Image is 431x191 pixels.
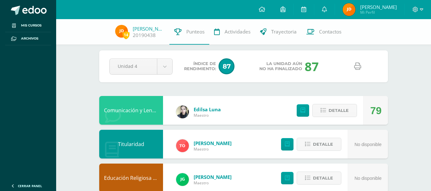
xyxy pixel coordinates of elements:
[115,25,128,38] img: be081e2b0e56b2af18e22b9bc73c832d.png
[133,32,156,39] a: 20190438
[354,142,382,147] span: No disponible
[176,173,189,186] img: 3da61d9b1d2c0c7b8f7e89c78bbce001.png
[186,28,204,35] span: Punteos
[21,36,38,41] span: Archivos
[194,174,232,180] span: [PERSON_NAME]
[99,130,163,158] div: Titularidad
[297,172,341,185] button: Detalle
[133,26,165,32] a: [PERSON_NAME]
[219,58,234,74] span: 87
[259,61,302,71] span: La unidad aún no ha finalizado
[305,58,319,75] div: 87
[5,32,51,45] a: Archivos
[301,19,346,45] a: Contactos
[123,31,130,39] span: 14
[5,19,51,32] a: Mis cursos
[209,19,255,45] a: Actividades
[99,96,163,125] div: Comunicación y Lenguaje, Idioma Extranjero Inglés
[319,28,341,35] span: Contactos
[118,59,149,74] span: Unidad 4
[312,104,357,117] button: Detalle
[194,180,232,186] span: Maestro
[313,138,333,150] span: Detalle
[194,146,232,152] span: Maestro
[329,105,349,116] span: Detalle
[360,4,397,10] span: [PERSON_NAME]
[184,61,216,71] span: Índice de Rendimiento:
[297,138,341,151] button: Detalle
[194,113,221,118] span: Maestro
[343,3,355,16] img: be081e2b0e56b2af18e22b9bc73c832d.png
[194,106,221,113] span: Edilsa Luna
[225,28,250,35] span: Actividades
[110,59,172,74] a: Unidad 4
[169,19,209,45] a: Punteos
[313,172,333,184] span: Detalle
[354,176,382,181] span: No disponible
[18,184,42,188] span: Cerrar panel
[176,106,189,118] img: 119c9a59dca757fc394b575038654f60.png
[194,140,232,146] span: [PERSON_NAME]
[176,139,189,152] img: 756ce12fb1b4cf9faf9189d656ca7749.png
[370,96,382,125] div: 79
[21,23,41,28] span: Mis cursos
[271,28,297,35] span: Trayectoria
[360,10,397,15] span: Mi Perfil
[255,19,301,45] a: Trayectoria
